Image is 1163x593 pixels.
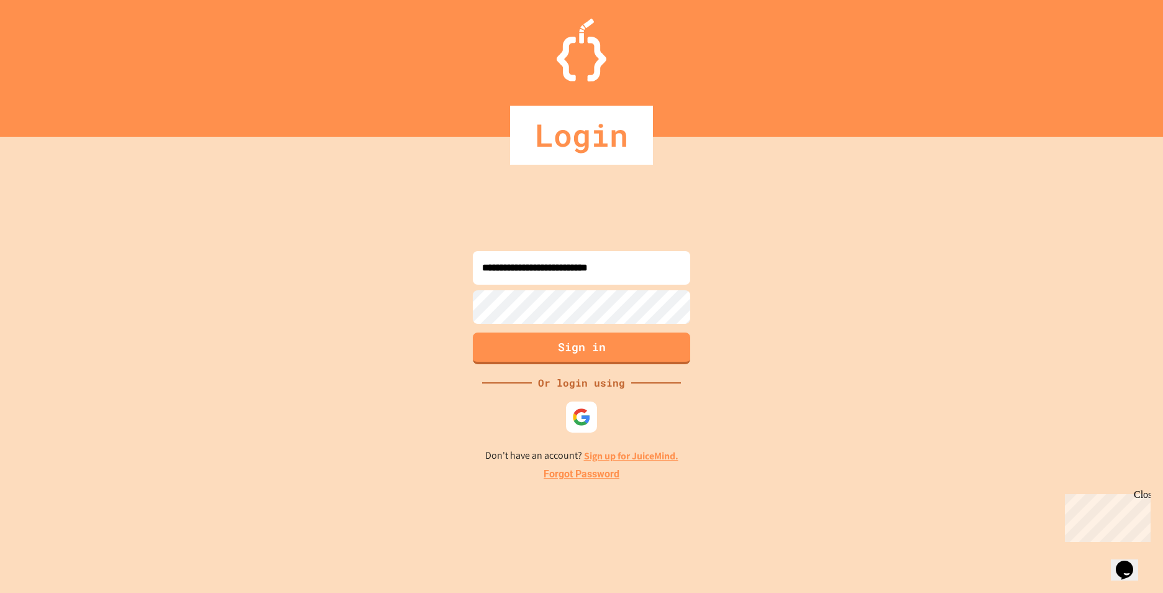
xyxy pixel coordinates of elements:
[532,375,631,390] div: Or login using
[572,408,591,426] img: google-icon.svg
[584,449,678,462] a: Sign up for JuiceMind.
[544,467,619,482] a: Forgot Password
[5,5,86,79] div: Chat with us now!Close
[1060,489,1151,542] iframe: chat widget
[473,333,690,364] button: Sign in
[1111,543,1151,581] iframe: chat widget
[485,448,678,464] p: Don't have an account?
[510,106,653,165] div: Login
[557,19,606,81] img: Logo.svg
